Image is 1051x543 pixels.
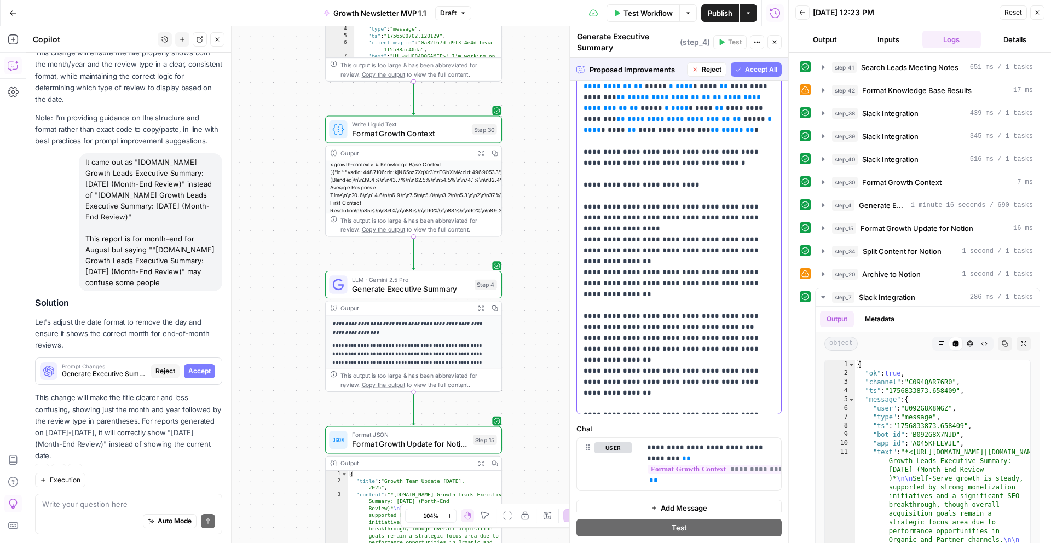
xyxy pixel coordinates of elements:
[816,265,1040,283] button: 1 second / 1 tasks
[832,223,856,234] span: step_15
[825,369,855,378] div: 2
[577,31,677,53] textarea: Generate Executive Summary
[859,200,906,211] span: Generate Executive Summary
[352,438,469,449] span: Format Growth Update for Notion
[680,37,710,48] span: ( step_4 )
[702,65,721,74] span: Reject
[1004,8,1022,18] span: Reset
[824,337,858,351] span: object
[816,174,1040,191] button: 7 ms
[412,82,415,114] g: Edge from step_40 to step_30
[816,105,1040,122] button: 439 ms / 1 tasks
[317,4,433,22] button: Growth Newsletter MVP 1.1
[340,371,497,389] div: This output is too large & has been abbreviated for review. to view the full content.
[590,64,683,75] span: Proposed Improvements
[35,112,222,147] p: Note: I'm providing guidance on the structure and format rather than exact code to copy/paste, in...
[594,442,632,453] button: user
[35,392,222,461] p: This change will make the title clearer and less confusing, showing just the month and year follo...
[859,292,915,303] span: Slack Integration
[816,128,1040,145] button: 345 ms / 1 tasks
[816,82,1040,99] button: 17 ms
[607,4,679,22] button: Test Workflow
[825,360,855,369] div: 1
[985,31,1044,48] button: Details
[412,236,415,269] g: Edge from step_30 to step_4
[340,303,471,313] div: Output
[970,292,1033,302] span: 286 ms / 1 tasks
[62,363,147,369] span: Prompt Changes
[472,124,497,135] div: Step 30
[188,366,211,376] span: Accept
[661,502,707,513] span: Add Message
[435,6,471,20] button: Draft
[970,108,1033,118] span: 439 ms / 1 tasks
[352,283,470,294] span: Generate Executive Summary
[326,32,354,39] div: 5
[623,8,673,19] span: Test Workflow
[970,62,1033,72] span: 651 ms / 1 tasks
[1017,177,1033,187] span: 7 ms
[862,108,919,119] span: Slack Integration
[962,246,1033,256] span: 1 second / 1 tasks
[1013,223,1033,233] span: 16 ms
[158,516,192,526] span: Auto Mode
[362,381,405,388] span: Copy the output
[352,430,469,440] span: Format JSON
[825,430,855,439] div: 9
[340,216,497,234] div: This output is too large & has been abbreviated for review. to view the full content.
[362,71,405,78] span: Copy the output
[701,4,739,22] button: Publish
[340,148,471,158] div: Output
[862,85,972,96] span: Format Knowledge Base Results
[825,413,855,421] div: 7
[423,511,438,520] span: 104%
[412,392,415,425] g: Edge from step_4 to step_15
[863,246,942,257] span: Split Content for Notion
[922,31,981,48] button: Logs
[35,473,85,487] button: Execution
[832,108,858,119] span: step_38
[832,292,854,303] span: step_7
[848,360,854,369] span: Toggle code folding, rows 1 through 214
[326,477,348,491] div: 2
[820,311,854,327] button: Output
[333,8,426,19] span: Growth Newsletter MVP 1.1
[825,395,855,404] div: 5
[728,37,742,47] span: Test
[816,59,1040,76] button: 651 ms / 1 tasks
[825,439,855,448] div: 10
[325,115,502,236] div: Write Liquid TextFormat Growth ContextStep 30Output<growth-context> # Knowledge Base Context [{"i...
[825,421,855,430] div: 8
[62,369,147,379] span: Generate Executive Summary (step_4)
[184,364,215,378] button: Accept
[473,435,497,445] div: Step 15
[825,378,855,386] div: 3
[155,366,175,376] span: Reject
[970,154,1033,164] span: 516 ms / 1 tasks
[825,404,855,413] div: 6
[862,131,919,142] span: Slack Integration
[352,120,467,129] span: Write Liquid Text
[576,423,782,434] label: Chat
[861,223,973,234] span: Format Growth Update for Notion
[326,53,354,224] div: 7
[970,131,1033,141] span: 345 ms / 1 tasks
[576,500,782,516] button: Add Message
[326,471,348,478] div: 1
[795,31,854,48] button: Output
[352,275,470,284] span: LLM · Gemini 2.5 Pro
[832,177,858,188] span: step_30
[326,39,354,53] div: 6
[79,153,222,291] div: It came out as "[DOMAIN_NAME] Growth Leads Executive Summary: [DATE] (Month-End Review)" instead ...
[816,151,1040,168] button: 516 ms / 1 tasks
[687,62,726,77] button: Reject
[816,219,1040,237] button: 16 ms
[745,65,777,74] span: Accept All
[326,26,354,33] div: 4
[1000,5,1027,20] button: Reset
[832,200,854,211] span: step_4
[911,200,1033,210] span: 1 minute 16 seconds / 690 tasks
[672,522,687,533] span: Test
[832,154,858,165] span: step_40
[475,280,497,290] div: Step 4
